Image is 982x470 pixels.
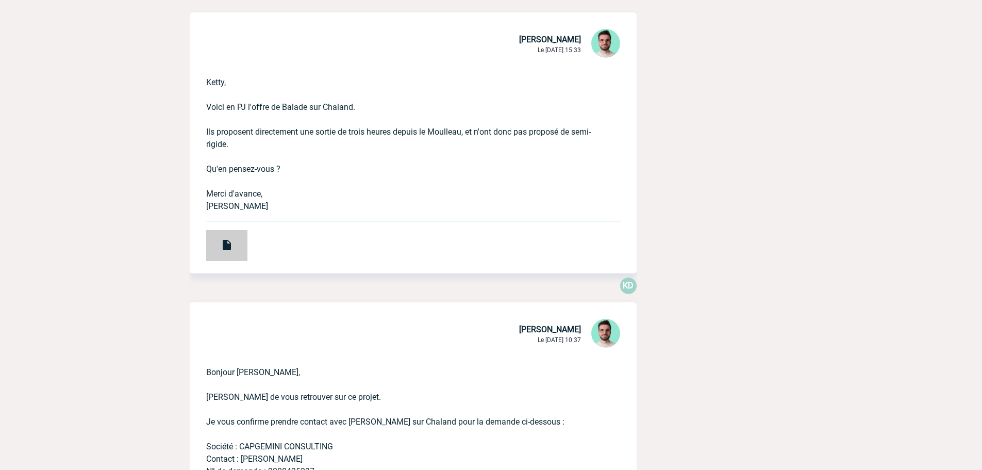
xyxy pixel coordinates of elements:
[206,60,591,213] p: Ketty, Voici en PJ l'offre de Balade sur Chaland. Ils proposent directement une sortie de trois h...
[620,278,637,294] p: KD
[591,319,620,348] img: 121547-2.png
[519,35,581,44] span: [PERSON_NAME]
[620,278,637,294] div: Ketty DANICAN Hier à 15:52
[538,336,581,344] span: Le [DATE] 10:37
[591,29,620,58] img: 121547-2.png
[519,325,581,334] span: [PERSON_NAME]
[190,236,247,246] a: Devis IDEAL MEETING.pdf
[538,46,581,54] span: Le [DATE] 15:33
